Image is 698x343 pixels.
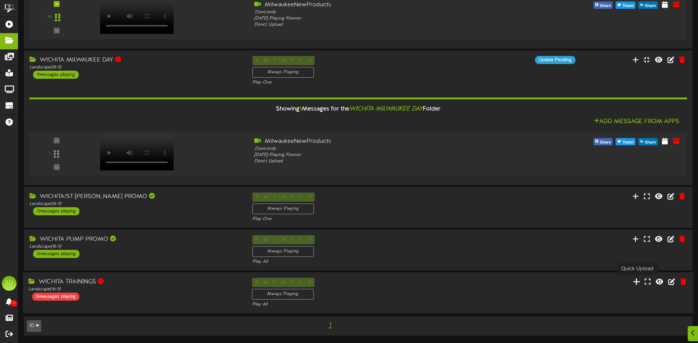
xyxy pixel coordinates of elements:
div: WICHITA/ST [PERSON_NAME] PROMO [29,192,241,201]
div: 22 seconds [254,146,517,152]
button: Add Message From Apps [592,117,681,126]
div: Play All [252,259,464,265]
button: Share [638,1,658,9]
button: 10 [27,320,41,332]
div: [DATE] - Playing Forever [254,15,517,22]
div: Showing Messages for the Folder [24,101,692,117]
button: Share [594,138,613,145]
button: Tweet [616,138,635,145]
span: 1 [300,106,302,112]
div: MilwaukeeNewProducts [254,137,517,146]
button: Tweet [616,1,635,9]
div: 22 seconds [254,9,517,15]
button: Share [638,138,658,145]
div: Play One [252,216,464,222]
div: 1 messages playing [33,71,79,79]
div: Direct Upload [254,158,517,165]
div: Always Playing [252,67,314,78]
div: WICHITA TRAININGS [28,278,241,286]
div: Direct Upload [254,22,517,28]
div: Landscape ( 16:9 ) [29,64,241,71]
div: Landscape ( 16:9 ) [29,201,241,207]
i: WICHITA MILWAUKEE DAY [349,106,423,112]
span: Share [643,138,658,146]
span: Tweet [621,2,635,10]
span: Share [643,2,658,10]
span: Share [598,138,613,146]
div: Play One [252,79,464,86]
div: 2 messages playing [33,250,79,258]
div: Play All [252,302,464,308]
div: WICHITA MILWAUKEE DAY [29,56,241,64]
span: 0 [11,300,17,307]
div: 0 messages playing [32,293,79,301]
div: Landscape ( 16:9 ) [29,244,241,250]
div: WICHITA PUMP PROMO [29,235,241,244]
span: 1 [327,321,333,329]
div: Always Playing [252,289,314,300]
button: Share [594,1,613,9]
span: Share [598,2,613,10]
div: SD [2,276,17,291]
div: [DATE] - Playing Forever [254,152,517,158]
div: Always Playing [252,204,314,214]
div: Update Pending [535,56,575,64]
div: MilwaukeeNewProducts [254,1,517,9]
div: 14 [48,14,52,20]
span: Tweet [621,138,635,146]
div: Landscape ( 16:9 ) [28,286,241,293]
div: 7 messages playing [33,207,79,215]
div: Always Playing [252,246,314,257]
